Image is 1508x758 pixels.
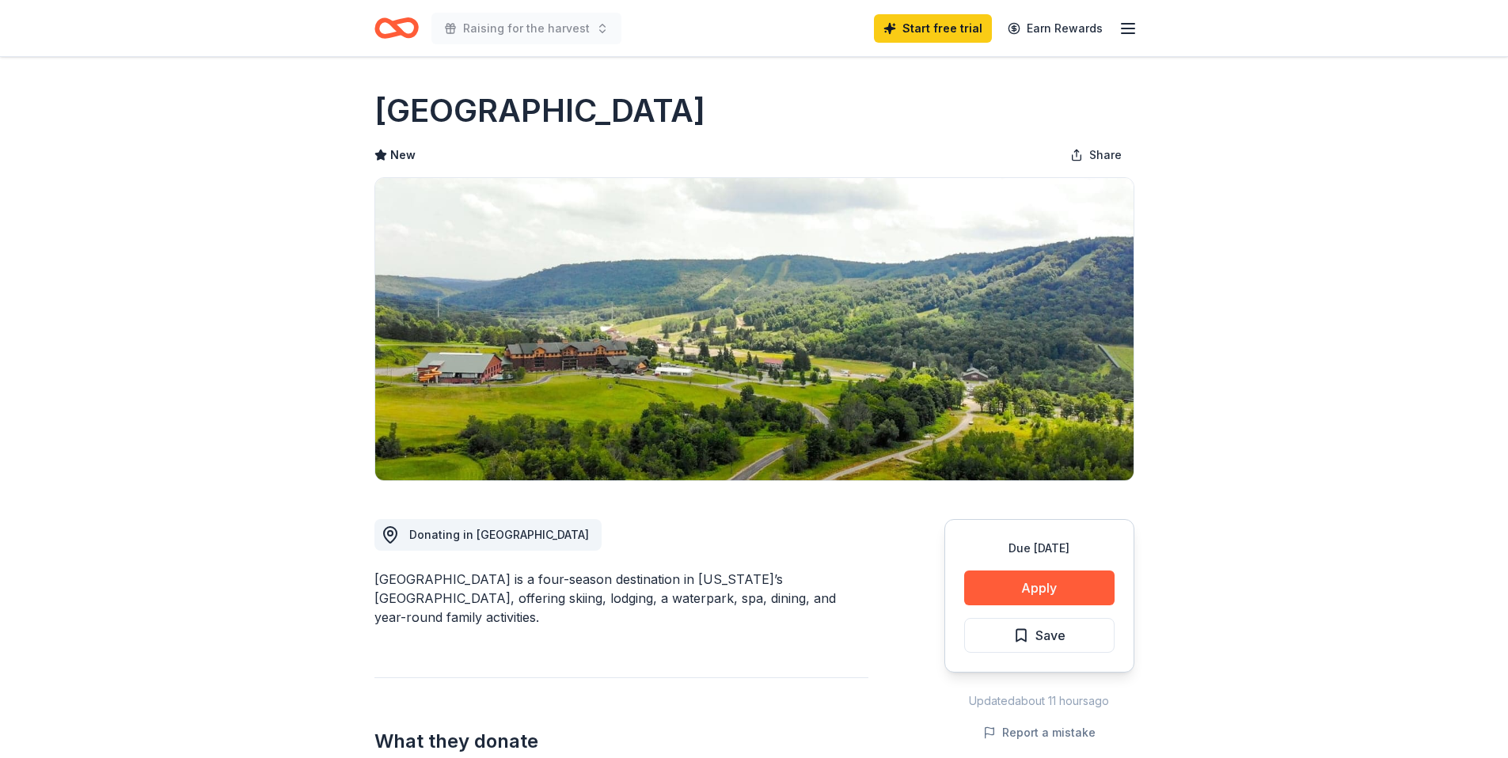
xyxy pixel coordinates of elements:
button: Save [964,618,1115,653]
a: Start free trial [874,14,992,43]
button: Report a mistake [983,723,1096,742]
button: Apply [964,570,1115,605]
span: Save [1035,625,1065,646]
span: New [390,146,416,165]
button: Share [1058,139,1134,171]
a: Home [374,9,419,47]
span: Share [1089,146,1122,165]
h2: What they donate [374,729,868,754]
div: Updated about 11 hours ago [944,692,1134,711]
span: Donating in [GEOGRAPHIC_DATA] [409,528,589,541]
div: Due [DATE] [964,539,1115,558]
h1: [GEOGRAPHIC_DATA] [374,89,705,133]
img: Image for Greek Peak Mountain Resort [375,178,1134,480]
div: [GEOGRAPHIC_DATA] is a four-season destination in [US_STATE]’s [GEOGRAPHIC_DATA], offering skiing... [374,570,868,627]
a: Earn Rewards [998,14,1112,43]
button: Raising for the harvest [431,13,621,44]
span: Raising for the harvest [463,19,590,38]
